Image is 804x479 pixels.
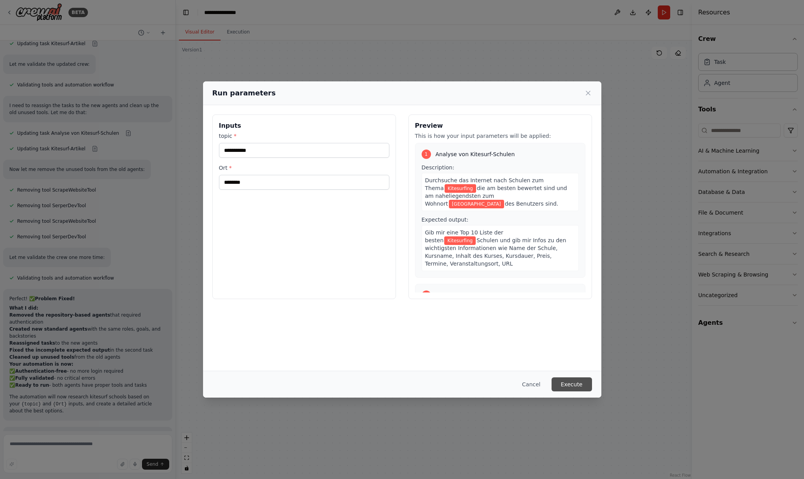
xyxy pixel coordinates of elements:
p: This is how your input parameters will be applied: [415,132,585,140]
span: Description: [422,164,454,171]
span: Variable: Ort [449,200,504,208]
span: Variable: topic [445,184,476,193]
div: 2 [422,291,431,300]
span: die am besten bewertet sind und am naheliegendsten zum Wohnort [425,185,567,207]
span: Schulen und gib mir Infos zu den wichtigsten Informationen wie Name der Schule, Kursname, Inhalt ... [425,237,566,267]
label: topic [219,132,389,140]
span: Gib mir eine Top 10 Liste der besten [425,229,503,243]
span: Kitesurf-Artikel [436,291,476,299]
span: Durchsuche das Internet nach Schulen zum Thema [425,177,544,191]
h3: Inputs [219,121,389,130]
button: Cancel [516,377,547,391]
span: Analyse von Kitesurf-Schulen [436,150,515,158]
h2: Run parameters [212,88,276,99]
h3: Preview [415,121,585,130]
button: Execute [552,377,592,391]
span: Variable: topic [444,236,476,245]
span: Expected output: [422,217,469,223]
span: des Benutzers sind. [505,201,559,207]
div: 1 [422,150,431,159]
label: Ort [219,164,389,172]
